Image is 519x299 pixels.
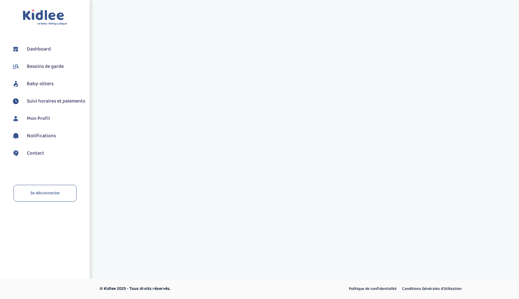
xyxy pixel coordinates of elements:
[11,79,20,89] img: babysitters.svg
[11,149,85,158] a: Contact
[11,79,85,89] a: Baby-sitters
[27,45,51,53] span: Dashboard
[27,115,50,122] span: Mon Profil
[11,62,20,71] img: besoin.svg
[27,63,64,70] span: Besoins de garde
[11,44,20,54] img: dashboard.svg
[11,44,85,54] a: Dashboard
[11,114,85,123] a: Mon Profil
[14,185,77,202] a: Se déconnecter
[11,131,85,141] a: Notifications
[11,131,20,141] img: notification.svg
[11,62,85,71] a: Besoins de garde
[27,132,56,140] span: Notifications
[11,149,20,158] img: contact.svg
[27,97,85,105] span: Suivi horaires et paiements
[11,114,20,123] img: profil.svg
[347,285,399,293] a: Politique de confidentialité
[400,285,464,293] a: Conditions Générales d’Utilisation
[100,285,286,292] p: © Kidlee 2025 - Tous droits réservés.
[11,97,85,106] a: Suivi horaires et paiements
[11,97,20,106] img: suivihoraire.svg
[27,80,54,88] span: Baby-sitters
[23,9,67,26] img: logo.svg
[27,149,44,157] span: Contact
